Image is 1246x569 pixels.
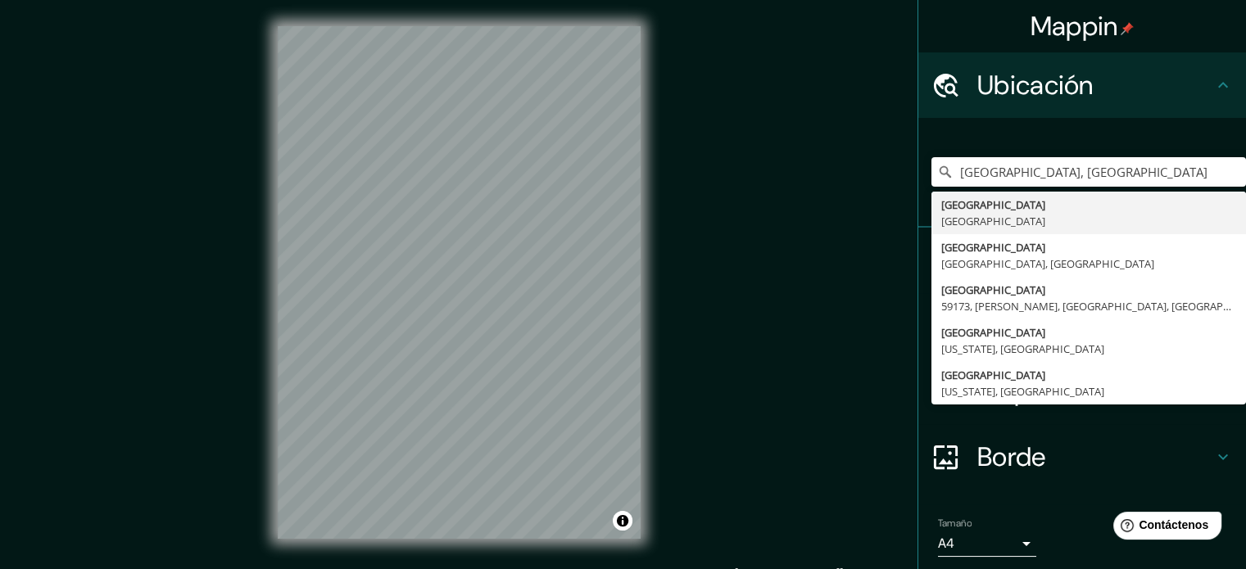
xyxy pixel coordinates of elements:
[977,68,1094,102] font: Ubicación
[977,440,1046,474] font: Borde
[918,359,1246,424] div: Disposición
[941,384,1104,399] font: [US_STATE], [GEOGRAPHIC_DATA]
[941,214,1045,228] font: [GEOGRAPHIC_DATA]
[1121,22,1134,35] img: pin-icon.png
[941,341,1104,356] font: [US_STATE], [GEOGRAPHIC_DATA]
[613,511,632,531] button: Activar o desactivar atribución
[931,157,1246,187] input: Elige tu ciudad o zona
[938,531,1036,557] div: A4
[1031,9,1118,43] font: Mappin
[938,535,954,552] font: A4
[918,424,1246,490] div: Borde
[938,517,972,530] font: Tamaño
[941,197,1045,212] font: [GEOGRAPHIC_DATA]
[918,228,1246,293] div: Patas
[941,325,1045,340] font: [GEOGRAPHIC_DATA]
[941,240,1045,255] font: [GEOGRAPHIC_DATA]
[278,26,641,539] canvas: Mapa
[918,52,1246,118] div: Ubicación
[941,256,1154,271] font: [GEOGRAPHIC_DATA], [GEOGRAPHIC_DATA]
[941,368,1045,382] font: [GEOGRAPHIC_DATA]
[941,282,1045,297] font: [GEOGRAPHIC_DATA]
[1100,505,1228,551] iframe: Lanzador de widgets de ayuda
[918,293,1246,359] div: Estilo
